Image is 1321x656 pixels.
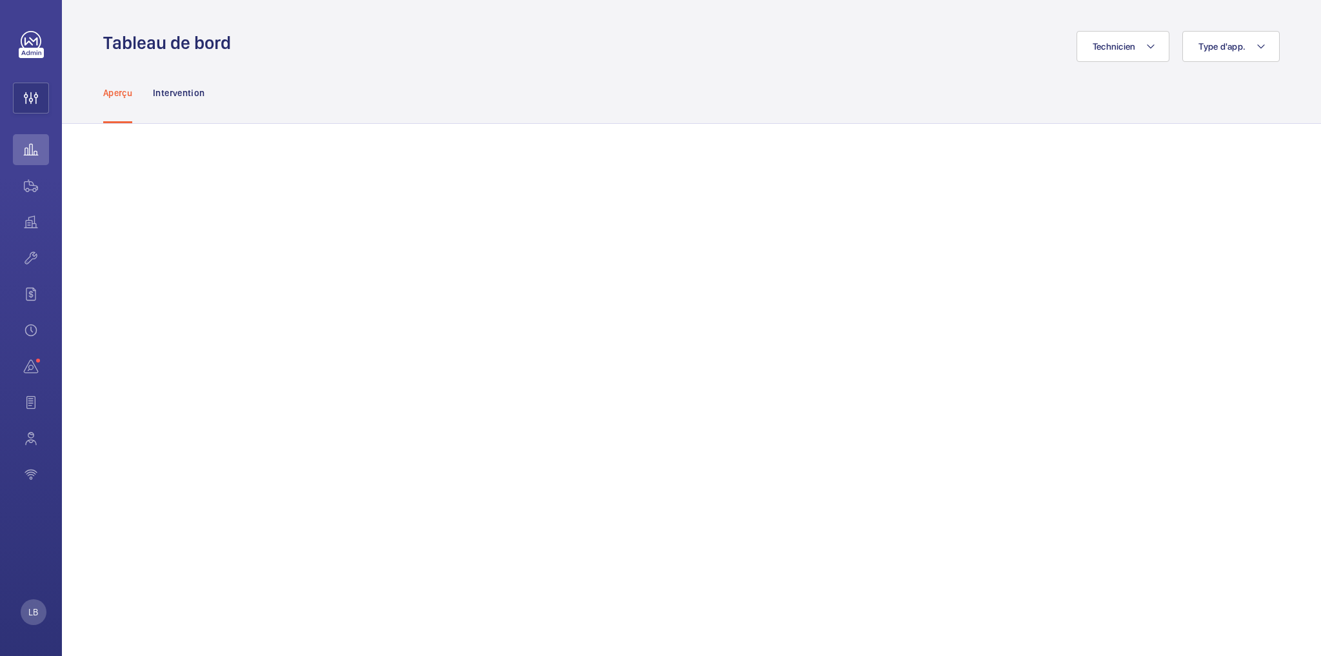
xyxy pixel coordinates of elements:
[1093,41,1136,52] span: Technicien
[1077,31,1170,62] button: Technicien
[103,31,239,55] h1: Tableau de bord
[103,86,132,99] p: Aperçu
[1182,31,1280,62] button: Type d'app.
[153,86,204,99] p: Intervention
[1198,41,1246,52] span: Type d'app.
[28,606,38,619] p: LB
